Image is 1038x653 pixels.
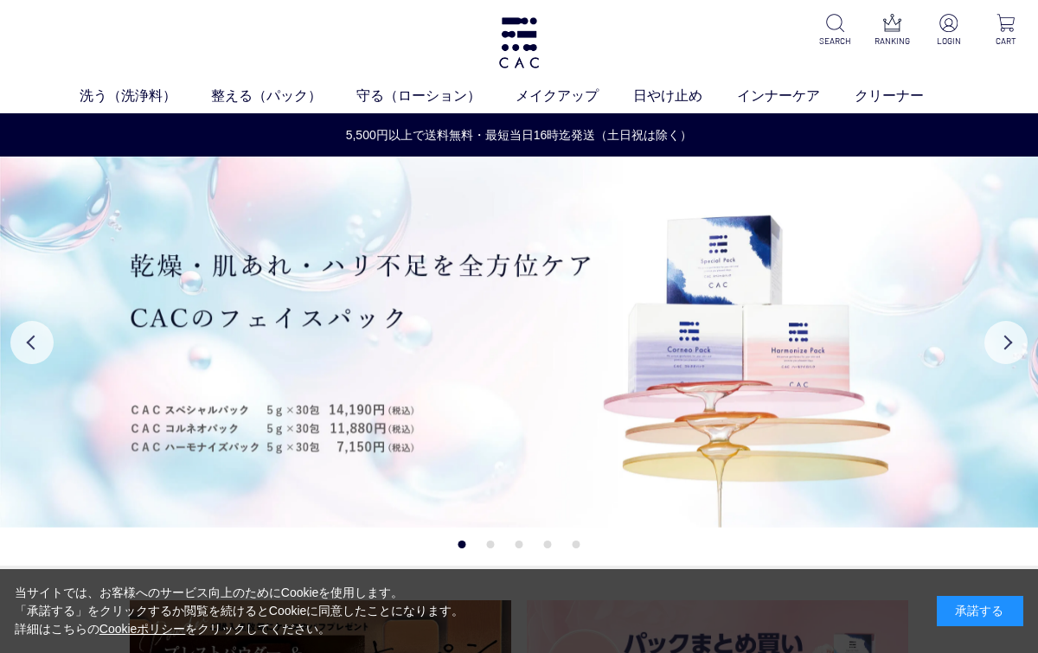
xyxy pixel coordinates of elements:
[931,35,967,48] p: LOGIN
[1,126,1037,144] a: 5,500円以上で送料無料・最短当日16時迄発送（土日祝は除く）
[211,86,356,106] a: 整える（パック）
[516,541,523,548] button: 3 of 5
[516,86,633,106] a: メイクアップ
[544,541,552,548] button: 4 of 5
[497,17,541,68] img: logo
[817,35,853,48] p: SEARCH
[874,14,910,48] a: RANKING
[487,541,495,548] button: 2 of 5
[937,596,1023,626] div: 承諾する
[988,35,1024,48] p: CART
[874,35,910,48] p: RANKING
[633,86,737,106] a: 日やけ止め
[817,14,853,48] a: SEARCH
[988,14,1024,48] a: CART
[15,584,465,638] div: 当サイトでは、お客様へのサービス向上のためにCookieを使用します。 「承諾する」をクリックするか閲覧を続けるとCookieに同意したことになります。 詳細はこちらの をクリックしてください。
[458,541,466,548] button: 1 of 5
[356,86,516,106] a: 守る（ローション）
[573,541,580,548] button: 5 of 5
[931,14,967,48] a: LOGIN
[984,321,1028,364] button: Next
[10,321,54,364] button: Previous
[80,86,211,106] a: 洗う（洗浄料）
[99,622,186,636] a: Cookieポリシー
[737,86,855,106] a: インナーケア
[855,86,958,106] a: クリーナー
